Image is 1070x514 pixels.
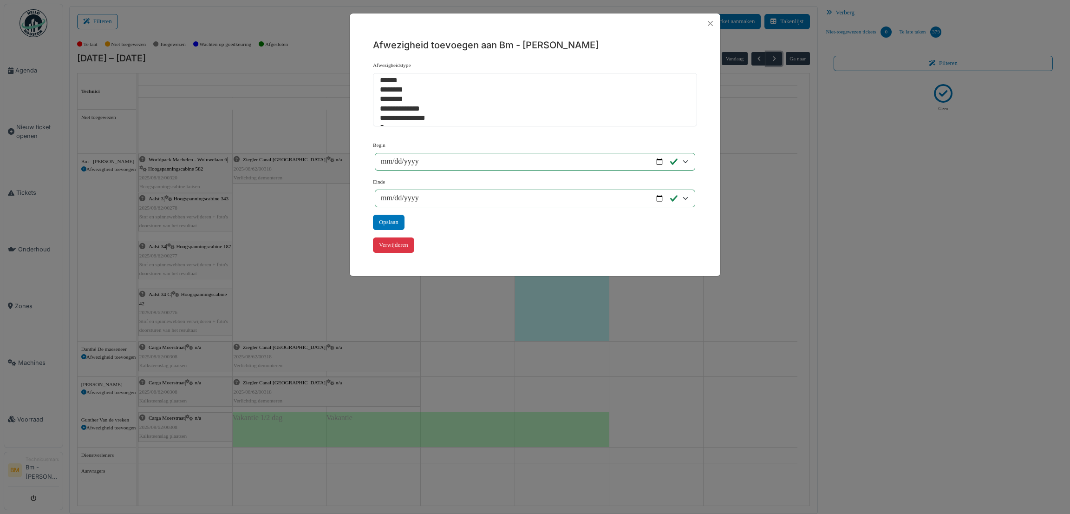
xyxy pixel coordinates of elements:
[704,17,717,30] button: Close
[373,237,414,253] div: Verwijderen
[373,61,411,69] label: Afwezigheidstype
[373,215,405,230] div: Opslaan
[373,38,697,52] h5: Afwezigheid toevoegen aan Bm - [PERSON_NAME]
[373,178,385,186] label: Einde
[373,141,385,149] label: Begin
